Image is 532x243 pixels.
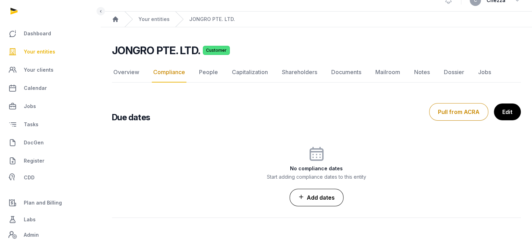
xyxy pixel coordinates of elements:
[112,44,200,57] h2: JONGRO PTE. LTD.
[198,62,219,83] a: People
[203,46,230,55] span: Customer
[374,62,402,83] a: Mailroom
[413,62,431,83] a: Notes
[6,25,95,42] a: Dashboard
[24,29,51,38] span: Dashboard
[24,66,54,74] span: Your clients
[6,98,95,115] a: Jobs
[494,103,521,120] a: Edit
[24,102,36,110] span: Jobs
[281,62,319,83] a: Shareholders
[6,171,95,185] a: CDD
[152,62,186,83] a: Compliance
[24,120,38,129] span: Tasks
[101,12,532,27] nav: Breadcrumb
[112,173,521,180] p: Start adding compliance dates to this entity
[189,16,235,23] a: JONGRO PTE. LTD.
[442,62,466,83] a: Dossier
[24,84,47,92] span: Calendar
[6,228,95,242] a: Admin
[24,173,35,182] span: CDD
[6,43,95,60] a: Your entities
[24,231,39,239] span: Admin
[230,62,269,83] a: Capitalization
[24,215,36,224] span: Labs
[112,112,150,123] h3: Due dates
[6,194,95,211] a: Plan and Billing
[6,152,95,169] a: Register
[330,62,363,83] a: Documents
[112,62,521,83] nav: Tabs
[429,103,488,121] button: Pull from ACRA
[6,211,95,228] a: Labs
[112,165,521,172] h3: No compliance dates
[24,48,55,56] span: Your entities
[24,138,44,147] span: DocGen
[24,157,44,165] span: Register
[6,134,95,151] a: DocGen
[290,189,343,206] a: Add dates
[6,62,95,78] a: Your clients
[24,199,62,207] span: Plan and Billing
[477,62,492,83] a: Jobs
[112,62,141,83] a: Overview
[6,116,95,133] a: Tasks
[6,80,95,97] a: Calendar
[139,16,170,23] a: Your entities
